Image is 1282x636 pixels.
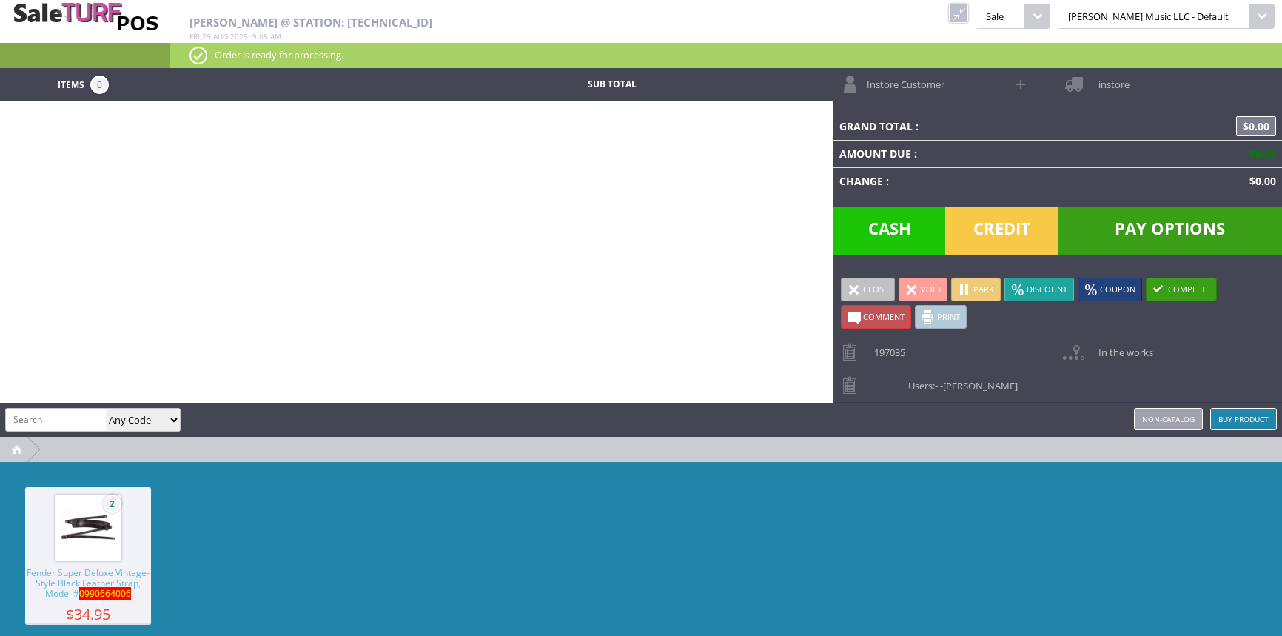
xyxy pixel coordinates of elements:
[1058,207,1282,255] span: Pay Options
[1244,147,1276,161] span: $0.00
[79,587,131,600] span: 0990664006
[103,495,121,513] span: 2
[899,278,947,301] a: Void
[189,31,200,41] span: Fri
[25,568,151,609] span: Fender Super Deluxe Vintage-Style Black Leather Strap, Model #
[935,379,938,392] span: -
[25,609,151,620] span: $34.95
[252,31,257,41] span: 9
[259,31,268,41] span: 05
[1244,174,1276,188] span: $0.00
[833,113,1112,140] td: Grand Total :
[859,68,944,91] span: Instore Customer
[833,167,1112,195] td: Change :
[1004,278,1074,301] a: Discount
[976,4,1024,29] span: Sale
[270,31,281,41] span: am
[940,379,1018,392] span: -[PERSON_NAME]
[202,31,211,41] span: 29
[951,278,1001,301] a: Park
[863,311,905,322] span: Comment
[6,409,106,430] input: Search
[1236,116,1276,136] span: $0.00
[1058,4,1249,29] span: [PERSON_NAME] Music LLC - Default
[230,31,248,41] span: 2025
[1091,336,1153,359] span: In the works
[1134,408,1203,430] a: Non-catalog
[901,369,1018,392] span: Users:
[58,76,84,92] span: Items
[1146,278,1217,301] a: Complete
[1078,278,1142,301] a: Coupon
[213,31,228,41] span: Aug
[915,305,967,329] a: Print
[945,207,1058,255] span: Credit
[833,207,946,255] span: Cash
[1210,408,1277,430] a: Buy Product
[867,336,905,359] span: 197035
[189,16,830,29] h2: [PERSON_NAME] @ Station: [TECHNICAL_ID]
[1091,68,1130,91] span: instore
[189,47,1263,63] p: Order is ready for processing.
[90,76,109,94] span: 0
[189,31,281,41] span: , :
[841,278,895,301] a: Close
[833,140,1112,167] td: Amount Due :
[500,76,725,94] td: Sub Total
